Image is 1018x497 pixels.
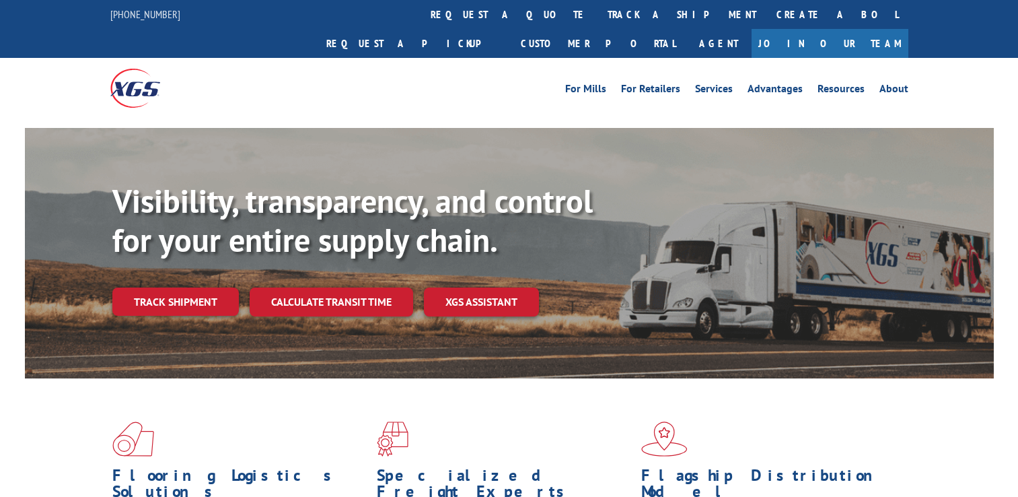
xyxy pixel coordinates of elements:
img: xgs-icon-flagship-distribution-model-red [641,422,688,457]
a: Advantages [748,84,803,98]
a: Agent [686,29,752,58]
b: Visibility, transparency, and control for your entire supply chain. [112,180,593,261]
a: Resources [817,84,865,98]
a: For Mills [565,84,606,98]
a: Request a pickup [316,29,511,58]
a: For Retailers [621,84,680,98]
a: [PHONE_NUMBER] [110,7,180,21]
a: XGS ASSISTANT [424,288,539,317]
a: Services [695,84,733,98]
a: Calculate transit time [250,288,413,317]
a: Track shipment [112,288,239,316]
img: xgs-icon-focused-on-flooring-red [377,422,408,457]
a: About [879,84,908,98]
img: xgs-icon-total-supply-chain-intelligence-red [112,422,154,457]
a: Join Our Team [752,29,908,58]
a: Customer Portal [511,29,686,58]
